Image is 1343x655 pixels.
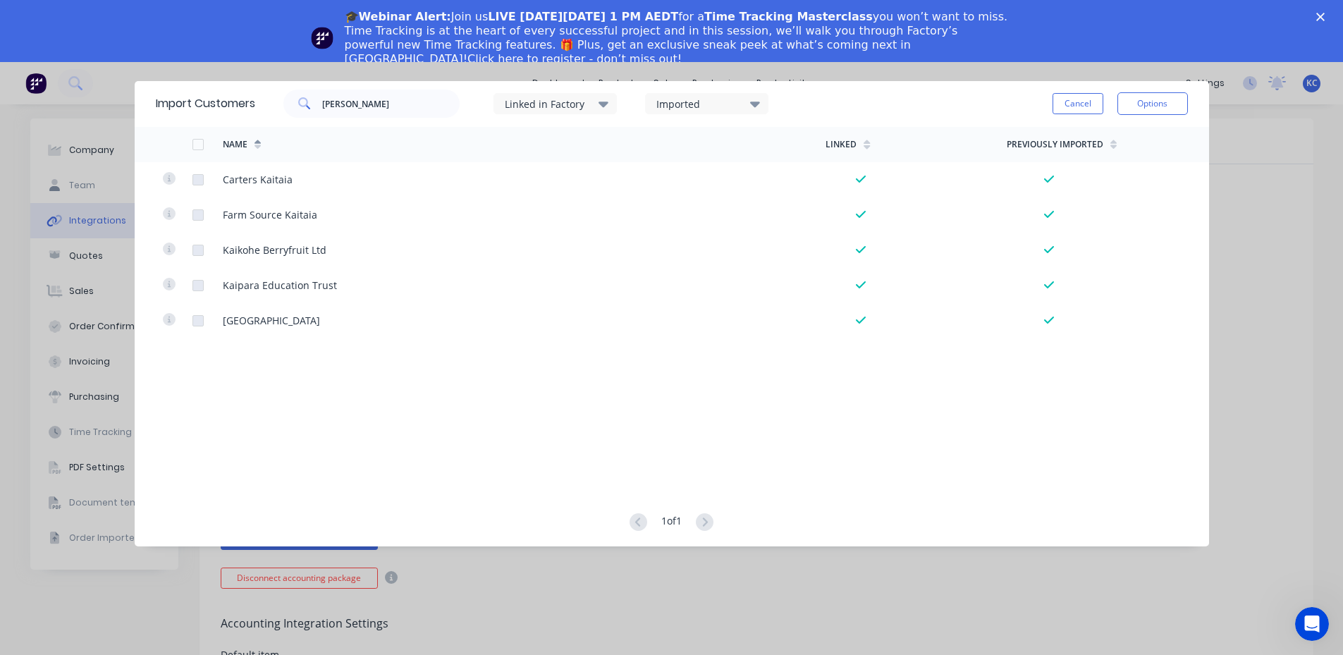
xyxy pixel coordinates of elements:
[223,138,247,151] div: Name
[467,52,682,66] a: Click here to register - don’t miss out!
[223,278,337,293] div: Kaipara Education Trust
[156,95,255,112] div: Import Customers
[505,97,594,111] div: Linked in Factory
[488,10,678,23] b: LIVE [DATE][DATE] 1 PM AEDT
[826,138,857,151] div: Linked
[1053,93,1103,114] button: Cancel
[1117,92,1188,115] button: Options
[1007,138,1103,151] div: Previously Imported
[704,10,873,23] b: Time Tracking Masterclass
[345,10,1010,66] div: Join us for a you won’t want to miss. Time Tracking is at the heart of every successful project a...
[656,97,745,111] div: Imported
[322,90,460,118] input: Search...
[223,243,326,257] div: Kaikohe Berryfruit Ltd
[1316,13,1330,21] div: Close
[223,207,317,222] div: Farm Source Kaitaia
[223,313,320,328] div: [GEOGRAPHIC_DATA]
[1295,607,1329,641] iframe: Intercom live chat
[345,10,451,23] b: 🎓Webinar Alert:
[311,27,333,49] img: Profile image for Team
[661,513,682,532] div: 1 of 1
[25,73,47,94] img: Factory
[223,172,293,187] div: Carters Kaitaia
